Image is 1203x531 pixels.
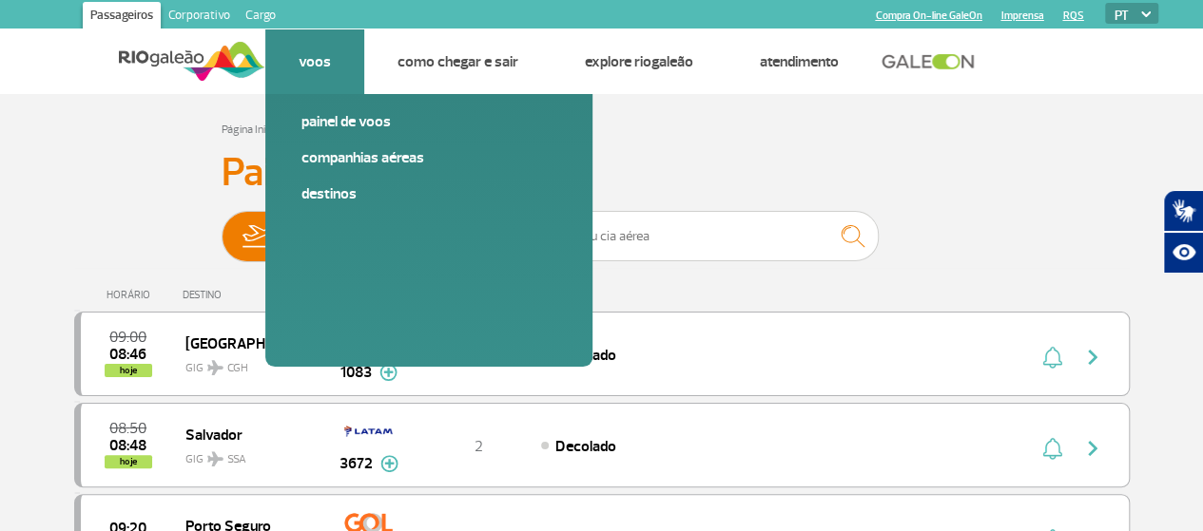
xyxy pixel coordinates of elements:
[207,451,223,466] img: destiny_airplane.svg
[760,52,839,71] a: Atendimento
[207,360,223,375] img: destiny_airplane.svg
[227,451,246,468] span: SSA
[1081,437,1104,460] img: seta-direita-painel-voo.svg
[1081,346,1104,369] img: seta-direita-painel-voo.svg
[555,437,615,456] span: Decolado
[109,439,146,452] span: 2025-08-27 08:48:03
[185,350,307,377] span: GIG
[222,149,982,197] h3: Painel de Voos
[301,111,556,132] a: Painel de voos
[1062,9,1083,22] a: RQS
[161,2,238,32] a: Corporativo
[875,9,981,22] a: Compra On-line GaleOn
[80,289,184,301] div: HORÁRIO
[585,52,693,71] a: Explore RIOgaleão
[498,211,879,261] input: Voo, cidade ou cia aérea
[540,289,695,301] div: STATUS
[1000,9,1043,22] a: Imprensa
[1042,437,1062,460] img: sino-painel-voo.svg
[185,441,307,468] span: GIG
[1163,190,1203,232] button: Abrir tradutor de língua de sinais.
[340,452,373,475] span: 3672
[105,455,152,468] span: hoje
[185,422,307,446] span: Salvador
[105,364,152,377] span: hoje
[109,422,146,435] span: 2025-08-27 08:50:00
[109,331,146,344] span: 2025-08-27 09:00:00
[83,2,161,32] a: Passageiros
[340,361,372,384] span: 1083
[185,331,307,355] span: [GEOGRAPHIC_DATA]
[183,289,321,301] div: DESTINO
[227,360,248,377] span: CGH
[222,123,281,137] a: Página Inicial
[230,212,290,261] img: slider-embarque
[301,183,556,204] a: Destinos
[379,364,398,381] img: mais-info-painel-voo.svg
[1042,346,1062,369] img: sino-painel-voo.svg
[238,2,283,32] a: Cargo
[398,52,518,71] a: Como chegar e sair
[475,437,483,456] span: 2
[109,348,146,361] span: 2025-08-27 08:46:32
[380,455,398,472] img: mais-info-painel-voo.svg
[1163,190,1203,274] div: Plugin de acessibilidade da Hand Talk.
[299,52,331,71] a: Voos
[301,147,556,168] a: Companhias Aéreas
[1163,232,1203,274] button: Abrir recursos assistivos.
